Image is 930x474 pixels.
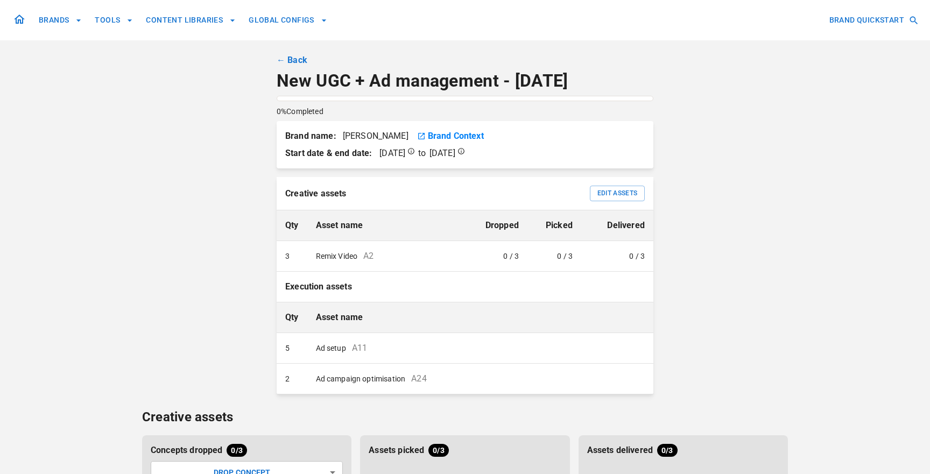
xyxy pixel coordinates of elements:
span: A11 [352,343,367,353]
button: BRAND QUICKSTART [825,10,921,30]
td: 5 [277,333,307,364]
th: Asset name [307,302,653,333]
th: Delivered [581,210,653,241]
p: New UGC + Ad management - [DATE] [277,71,653,91]
th: Execution assets [277,272,653,302]
th: Dropped [477,210,527,241]
td: Ad campaign optimisation [307,364,653,394]
td: 0 / 3 [477,241,527,272]
p: [DATE] [379,147,405,160]
td: Remix Video [307,241,477,272]
button: CONTENT LIBRARIES [142,10,240,30]
th: Asset name [307,210,477,241]
span: 0/3 [657,445,677,456]
span: 0/3 [428,445,448,456]
th: Qty [277,302,307,333]
th: Qty [277,210,307,241]
p: Assets delivered [587,444,653,457]
a: Brand Context [428,130,484,143]
button: BRANDS [34,10,86,30]
a: ← Back [277,54,307,67]
strong: Brand name: [285,131,341,141]
th: Picked [527,210,581,241]
p: Assets picked [369,444,424,457]
strong: Start date & end date: [285,147,372,160]
button: GLOBAL CONFIGS [244,10,332,30]
p: Creative assets [142,407,788,427]
td: 0 / 3 [581,241,653,272]
th: Creative assets [277,177,581,210]
td: 0 / 3 [527,241,581,272]
td: Ad setup [307,333,653,364]
button: TOOLS [90,10,137,30]
span: A2 [363,251,374,261]
span: A24 [411,373,426,384]
p: 0% Completed [277,106,323,117]
p: [PERSON_NAME] [285,130,408,143]
span: 0/3 [227,445,246,456]
button: Edit Assets [590,186,645,201]
span: to [285,147,465,160]
td: 2 [277,364,307,394]
p: [DATE] [429,147,455,160]
td: 3 [277,241,307,272]
p: Concepts dropped [151,444,222,457]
